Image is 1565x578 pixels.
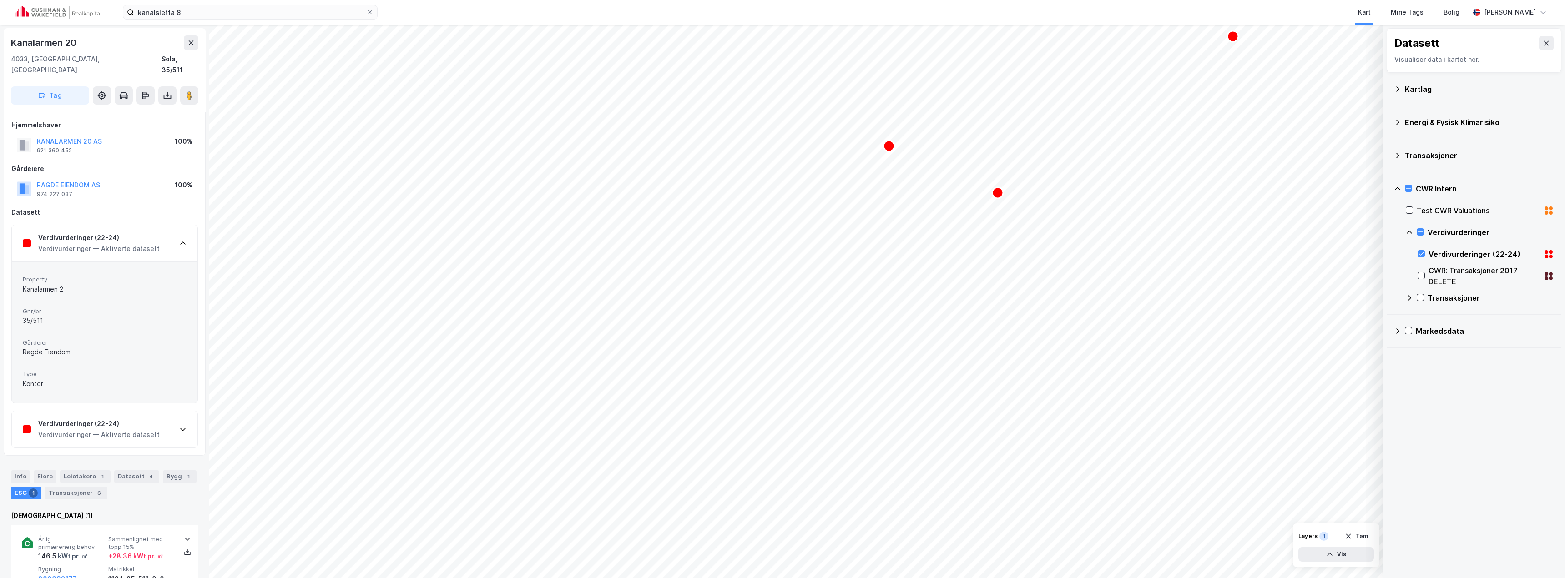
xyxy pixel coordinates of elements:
[23,307,187,315] span: Gnr/br
[163,470,197,483] div: Bygg
[11,120,198,131] div: Hjemmelshaver
[11,487,41,499] div: ESG
[1484,7,1536,18] div: [PERSON_NAME]
[11,86,89,105] button: Tag
[1394,54,1554,65] div: Visualiser data i kartet her.
[1394,36,1439,50] div: Datasett
[11,510,198,521] div: [DEMOGRAPHIC_DATA] (1)
[108,535,175,551] span: Sammenlignet med topp 15%
[1428,292,1554,303] div: Transaksjoner
[1416,326,1554,337] div: Markedsdata
[175,180,192,191] div: 100%
[146,472,156,481] div: 4
[11,35,78,50] div: Kanalarmen 20
[1405,117,1554,128] div: Energi & Fysisk Klimarisiko
[1227,31,1238,42] div: Map marker
[37,191,72,198] div: 974 227 037
[1444,7,1459,18] div: Bolig
[1416,183,1554,194] div: CWR Intern
[37,147,72,154] div: 921 360 452
[162,54,198,75] div: Sola, 35/511
[1520,534,1565,578] iframe: Chat Widget
[883,141,894,151] div: Map marker
[1298,547,1374,562] button: Vis
[1358,7,1371,18] div: Kart
[184,472,193,481] div: 1
[38,232,160,243] div: Verdivurderinger (22-24)
[23,378,187,389] div: Kontor
[95,488,104,498] div: 6
[38,243,160,254] div: Verdivurderinger — Aktiverte datasett
[1319,532,1328,541] div: 1
[1391,7,1424,18] div: Mine Tags
[23,276,187,283] span: Property
[1417,205,1540,216] div: Test CWR Valuations
[29,488,38,498] div: 1
[38,565,105,573] span: Bygning
[60,470,111,483] div: Leietakere
[175,136,192,147] div: 100%
[11,54,162,75] div: 4033, [GEOGRAPHIC_DATA], [GEOGRAPHIC_DATA]
[114,470,159,483] div: Datasett
[34,470,56,483] div: Eiere
[38,429,160,440] div: Verdivurderinger — Aktiverte datasett
[56,551,88,562] div: kWt pr. ㎡
[1339,529,1374,543] button: Tøm
[1429,249,1540,260] div: Verdivurderinger (22-24)
[38,418,160,429] div: Verdivurderinger (22-24)
[38,551,88,562] div: 146.5
[11,163,198,174] div: Gårdeiere
[134,5,366,19] input: Søk på adresse, matrikkel, gårdeiere, leietakere eller personer
[98,472,107,481] div: 1
[15,6,101,19] img: cushman-wakefield-realkapital-logo.202ea83816669bd177139c58696a8fa1.svg
[23,370,187,378] span: Type
[108,565,175,573] span: Matrikkel
[1405,150,1554,161] div: Transaksjoner
[45,487,107,499] div: Transaksjoner
[992,187,1003,198] div: Map marker
[1298,533,1318,540] div: Layers
[1405,84,1554,95] div: Kartlag
[108,551,163,562] div: + 28.36 kWt pr. ㎡
[1520,534,1565,578] div: Kontrollprogram for chat
[11,207,198,218] div: Datasett
[38,535,105,551] span: Årlig primærenergibehov
[11,470,30,483] div: Info
[23,315,187,326] div: 35/511
[23,347,187,357] div: Ragde Eiendom
[23,339,187,347] span: Gårdeier
[23,284,187,295] div: Kanalarmen 2
[1429,265,1540,287] div: CWR: Transaksjoner 2017 DELETE
[1428,227,1554,238] div: Verdivurderinger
